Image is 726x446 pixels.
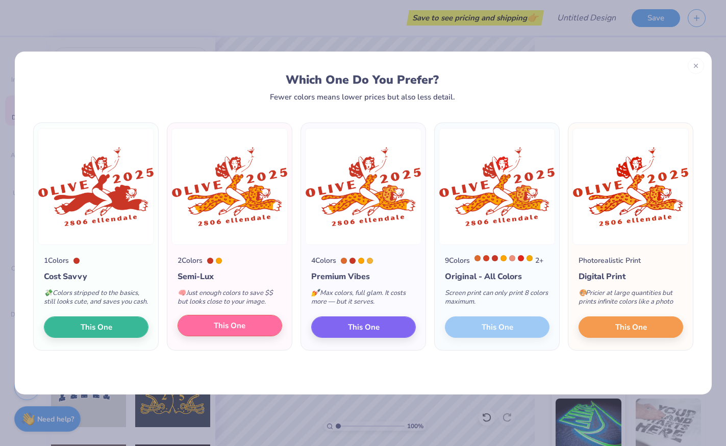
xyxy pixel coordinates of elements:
[311,270,416,283] div: Premium Vibes
[80,321,112,333] span: This One
[579,283,683,316] div: Pricier at large quantities but prints infinite colors like a photo
[474,255,481,261] div: 7578 C
[178,283,282,316] div: Just enough colors to save $$ but looks close to your image.
[311,316,416,338] button: This One
[178,288,186,298] span: 🧠
[483,255,489,261] div: 7597 C
[341,258,347,264] div: 7578 C
[216,258,222,264] div: 137 C
[305,128,421,245] img: 4 color option
[445,255,470,266] div: 9 Colors
[500,255,507,261] div: 137 C
[178,270,282,283] div: Semi-Lux
[171,128,288,245] img: 2 color option
[311,288,319,298] span: 💅
[474,255,543,266] div: 2 +
[44,288,52,298] span: 💸
[311,255,336,266] div: 4 Colors
[349,258,356,264] div: 7626 C
[367,258,373,264] div: 143 C
[358,258,364,264] div: 137 C
[439,128,555,245] img: 9 color option
[445,270,549,283] div: Original - All Colors
[44,283,148,316] div: Colors stripped to the basics, still looks cute, and saves you cash.
[178,255,203,266] div: 2 Colors
[518,255,524,261] div: 485 C
[214,320,245,332] span: This One
[445,283,549,316] div: Screen print can only print 8 colors maximum.
[44,316,148,338] button: This One
[311,283,416,316] div: Max colors, full glam. It costs more — but it serves.
[579,288,587,298] span: 🎨
[73,258,80,264] div: 7626 C
[44,255,69,266] div: 1 Colors
[527,255,533,261] div: 130 C
[207,258,213,264] div: 7626 C
[509,255,515,261] div: 486 C
[492,255,498,261] div: 7626 C
[44,270,148,283] div: Cost Savvy
[579,316,683,338] button: This One
[347,321,379,333] span: This One
[42,73,683,87] div: Which One Do You Prefer?
[579,270,683,283] div: Digital Print
[178,315,282,336] button: This One
[572,128,689,245] img: Photorealistic preview
[615,321,646,333] span: This One
[270,93,455,101] div: Fewer colors means lower prices but also less detail.
[579,255,641,266] div: Photorealistic Print
[38,128,154,245] img: 1 color option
